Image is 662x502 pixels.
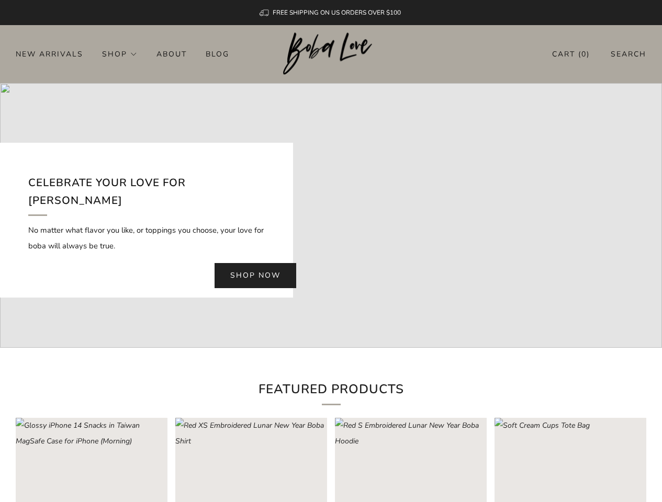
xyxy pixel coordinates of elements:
a: Shop now [215,263,296,288]
p: No matter what flavor you like, or toppings you choose, your love for boba will always be true. [28,222,265,254]
items-count: 0 [581,49,587,59]
a: Shop [102,45,138,62]
span: FREE SHIPPING ON US ORDERS OVER $100 [273,8,401,17]
a: Boba Love [283,32,379,76]
a: Blog [206,45,229,62]
img: Boba Love [283,32,379,75]
a: About [156,45,187,62]
a: Search [611,45,646,63]
h2: Celebrate your love for [PERSON_NAME] [28,174,265,215]
a: New Arrivals [16,45,83,62]
a: Cart [552,45,590,63]
h2: Featured Products [159,379,504,405]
